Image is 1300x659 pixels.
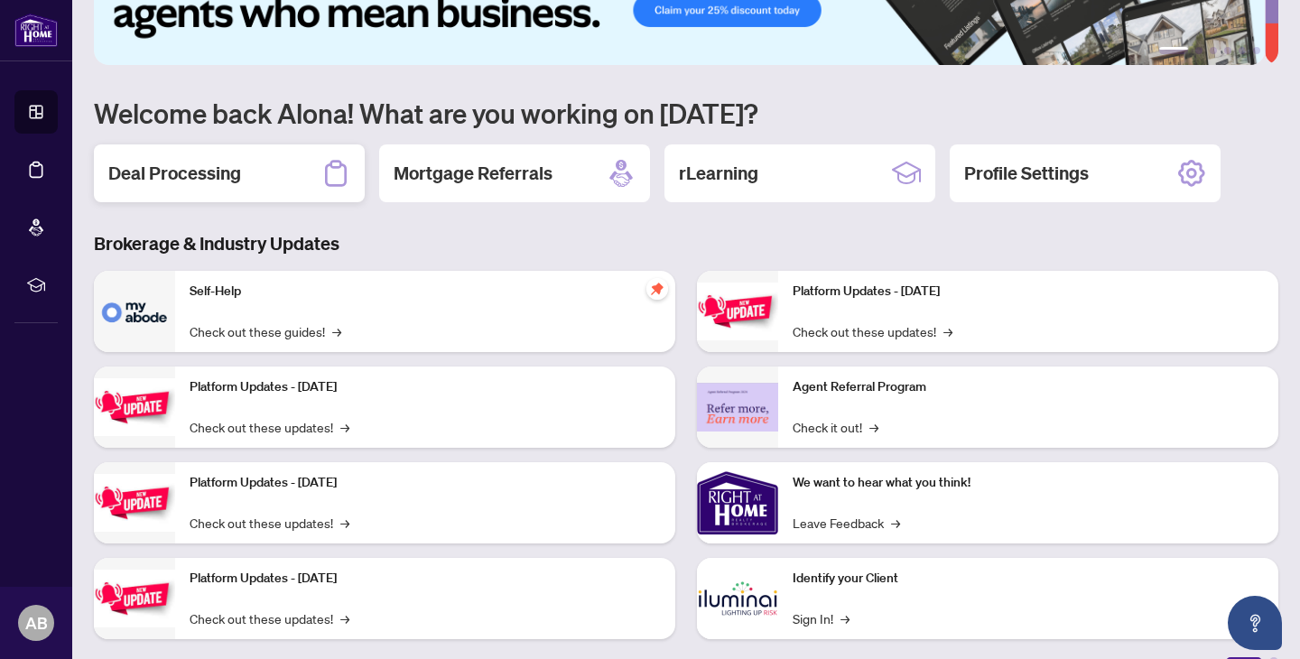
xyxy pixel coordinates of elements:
[340,417,349,437] span: →
[94,570,175,627] img: Platform Updates - July 8, 2025
[94,271,175,352] img: Self-Help
[964,161,1089,186] h2: Profile Settings
[190,473,661,493] p: Platform Updates - [DATE]
[108,161,241,186] h2: Deal Processing
[94,474,175,531] img: Platform Updates - July 21, 2025
[190,513,349,533] a: Check out these updates!→
[1253,47,1260,54] button: 6
[25,610,48,636] span: AB
[1159,47,1188,54] button: 1
[793,282,1264,302] p: Platform Updates - [DATE]
[793,569,1264,589] p: Identify your Client
[190,417,349,437] a: Check out these updates!→
[1239,47,1246,54] button: 5
[190,321,341,341] a: Check out these guides!→
[190,608,349,628] a: Check out these updates!→
[793,417,878,437] a: Check it out!→
[793,513,900,533] a: Leave Feedback→
[94,378,175,435] img: Platform Updates - September 16, 2025
[869,417,878,437] span: →
[679,161,758,186] h2: rLearning
[1228,596,1282,650] button: Open asap
[646,278,668,300] span: pushpin
[14,14,58,47] img: logo
[697,383,778,432] img: Agent Referral Program
[793,321,952,341] a: Check out these updates!→
[943,321,952,341] span: →
[697,283,778,339] img: Platform Updates - June 23, 2025
[332,321,341,341] span: →
[1195,47,1202,54] button: 2
[1210,47,1217,54] button: 3
[340,513,349,533] span: →
[394,161,552,186] h2: Mortgage Referrals
[190,282,661,302] p: Self-Help
[190,377,661,397] p: Platform Updates - [DATE]
[340,608,349,628] span: →
[1224,47,1231,54] button: 4
[94,231,1278,256] h3: Brokerage & Industry Updates
[190,569,661,589] p: Platform Updates - [DATE]
[697,462,778,543] img: We want to hear what you think!
[793,377,1264,397] p: Agent Referral Program
[94,96,1278,130] h1: Welcome back Alona! What are you working on [DATE]?
[891,513,900,533] span: →
[697,558,778,639] img: Identify your Client
[793,473,1264,493] p: We want to hear what you think!
[840,608,850,628] span: →
[793,608,850,628] a: Sign In!→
